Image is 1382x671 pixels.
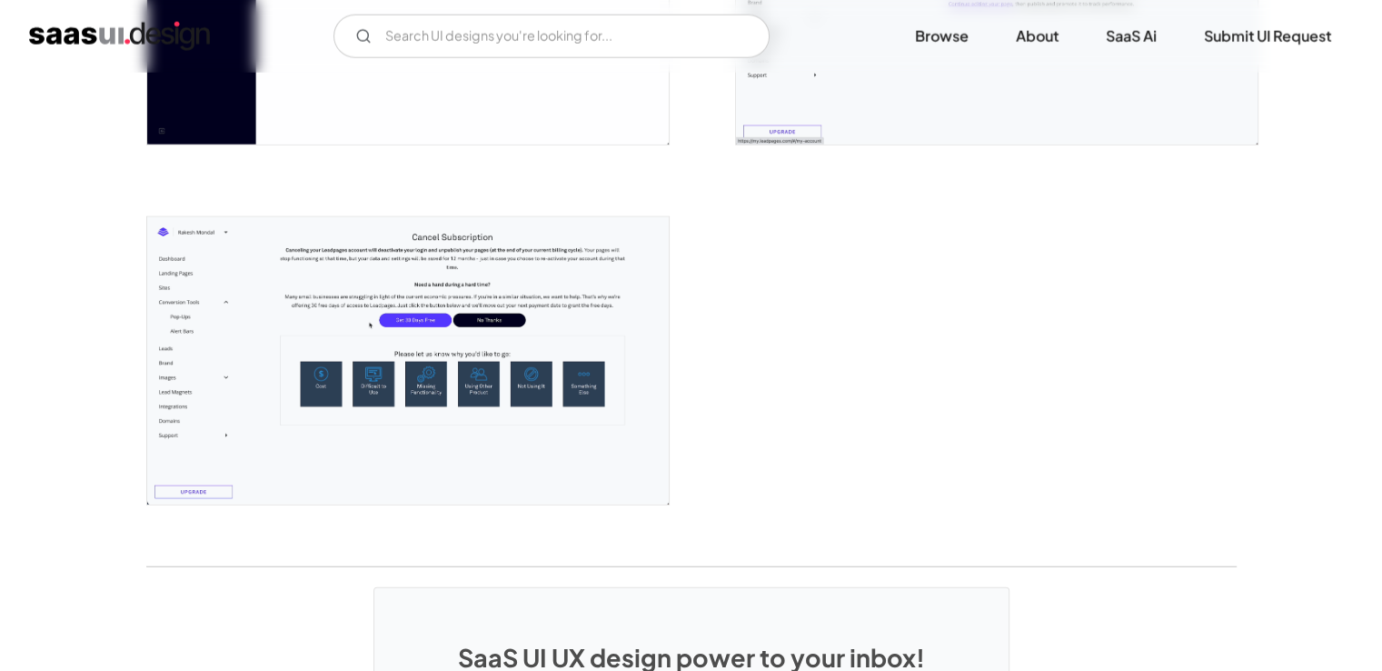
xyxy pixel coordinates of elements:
[147,217,669,506] img: 642183c4771007867f8bd83c_Leadpage%20-%20cancel%20subscriotions%20.png
[1084,16,1178,56] a: SaaS Ai
[994,16,1080,56] a: About
[333,15,770,58] input: Search UI designs you're looking for...
[333,15,770,58] form: Email Form
[147,217,669,506] a: open lightbox
[893,16,990,56] a: Browse
[1182,16,1353,56] a: Submit UI Request
[29,22,210,51] a: home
